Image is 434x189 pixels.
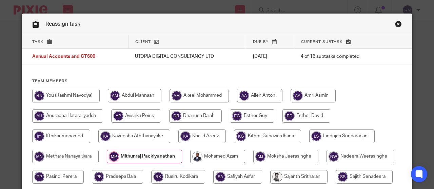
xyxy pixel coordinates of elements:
[253,53,287,60] p: [DATE]
[32,40,44,44] span: Task
[301,40,343,44] span: Current subtask
[32,78,402,84] h4: Team members
[135,40,151,44] span: Client
[395,21,402,30] a: Close this dialog window
[45,21,80,27] span: Reassign task
[32,54,95,59] span: Annual Accounts and CT600
[294,49,386,65] td: 4 of 16 subtasks completed
[253,40,269,44] span: Due by
[135,53,239,60] p: UTOPIA DIGITAL CONSULTANCY LTD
